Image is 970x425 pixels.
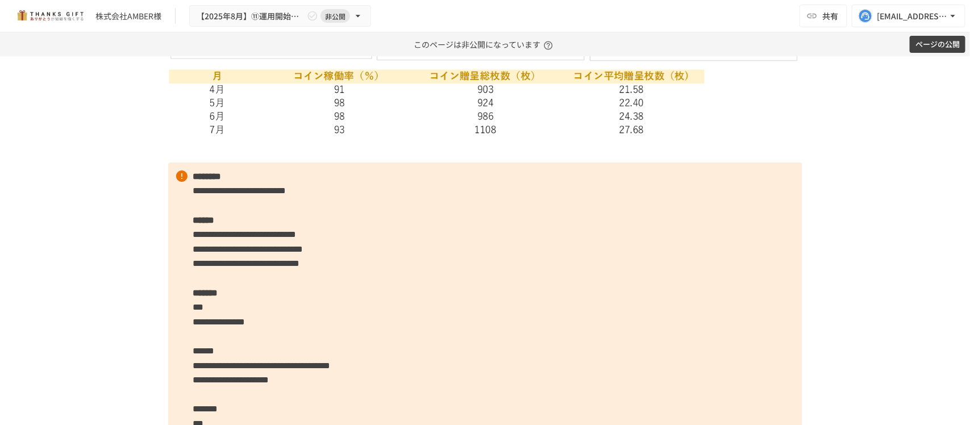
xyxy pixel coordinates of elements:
button: 共有 [800,5,847,27]
div: 株式会社AMBER様 [95,10,161,22]
img: mMP1OxWUAhQbsRWCurg7vIHe5HqDpP7qZo7fRoNLXQh [14,7,86,25]
span: 非公開 [320,10,350,22]
span: 【2025年8月】⑪運用開始後振り返りミーティング [197,9,305,23]
p: このページは非公開になっています [414,32,556,56]
button: [EMAIL_ADDRESS][DOMAIN_NAME] [852,5,965,27]
button: ページの公開 [910,36,965,53]
span: 共有 [822,10,838,22]
div: [EMAIL_ADDRESS][DOMAIN_NAME] [877,9,947,23]
button: 【2025年8月】⑪運用開始後振り返りミーティング非公開 [189,5,371,27]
